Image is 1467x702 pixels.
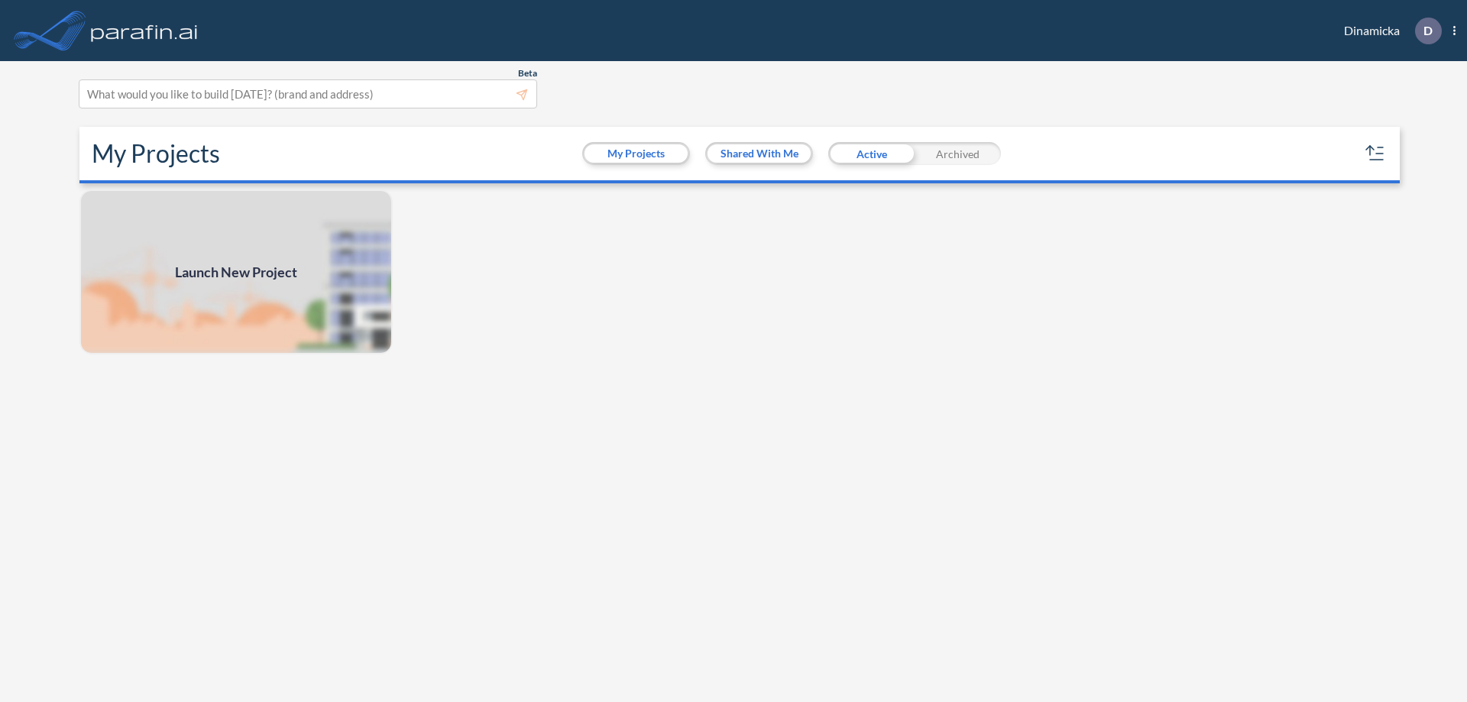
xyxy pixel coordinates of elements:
[585,144,688,163] button: My Projects
[1363,141,1388,166] button: sort
[1321,18,1456,44] div: Dinamicka
[828,142,915,165] div: Active
[88,15,201,46] img: logo
[92,139,220,168] h2: My Projects
[1423,24,1433,37] p: D
[915,142,1001,165] div: Archived
[518,67,537,79] span: Beta
[175,262,297,283] span: Launch New Project
[79,189,393,354] img: add
[79,189,393,354] a: Launch New Project
[708,144,811,163] button: Shared With Me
